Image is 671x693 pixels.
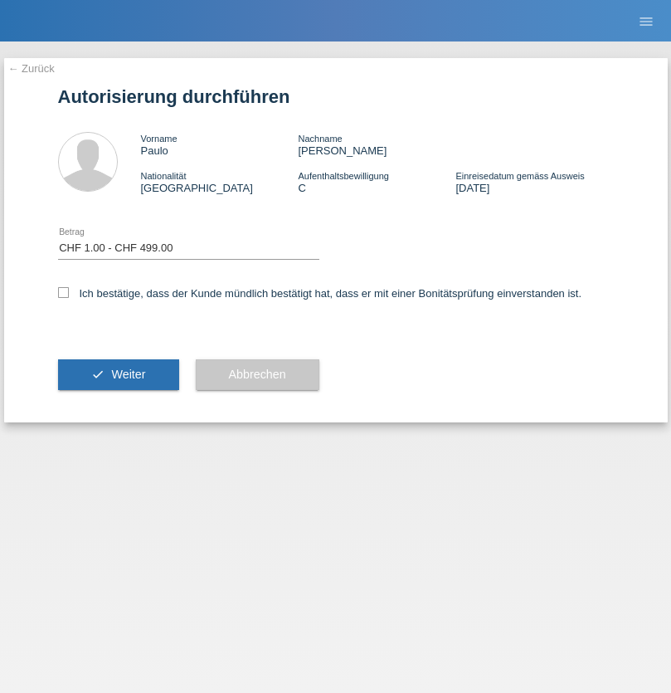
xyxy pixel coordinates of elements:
[455,169,613,194] div: [DATE]
[196,359,319,391] button: Abbrechen
[298,169,455,194] div: C
[58,287,582,300] label: Ich bestätige, dass der Kunde mündlich bestätigt hat, dass er mit einer Bonitätsprüfung einversta...
[58,86,614,107] h1: Autorisierung durchführen
[298,134,342,144] span: Nachname
[298,132,455,157] div: [PERSON_NAME]
[630,16,663,26] a: menu
[298,171,388,181] span: Aufenthaltsbewilligung
[58,359,179,391] button: check Weiter
[141,134,177,144] span: Vorname
[141,169,299,194] div: [GEOGRAPHIC_DATA]
[229,368,286,381] span: Abbrechen
[141,171,187,181] span: Nationalität
[141,132,299,157] div: Paulo
[455,171,584,181] span: Einreisedatum gemäss Ausweis
[91,368,105,381] i: check
[638,13,654,30] i: menu
[8,62,55,75] a: ← Zurück
[111,368,145,381] span: Weiter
